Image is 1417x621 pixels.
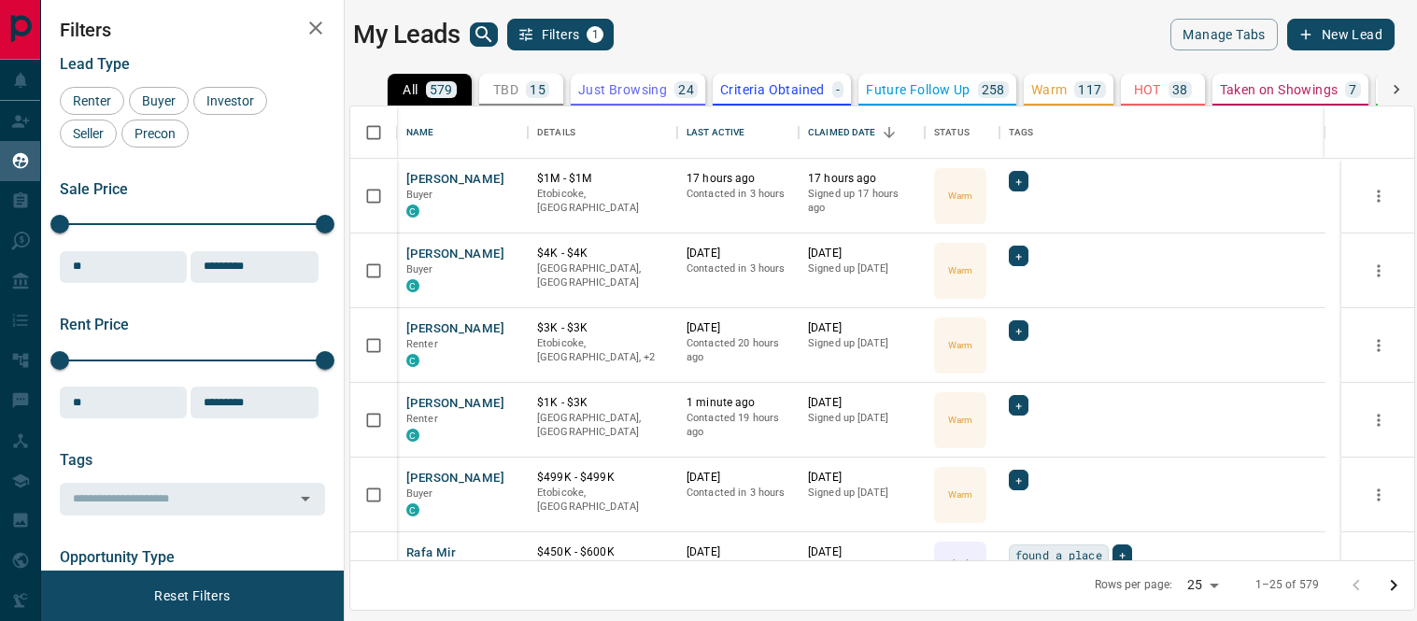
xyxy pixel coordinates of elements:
p: [DATE] [808,395,915,411]
p: Rows per page: [1095,577,1173,593]
div: Tags [999,106,1325,159]
p: Criteria Obtained [720,83,825,96]
p: [DATE] [687,320,789,336]
div: 25 [1180,572,1225,599]
p: Contacted in 3 hours [687,187,789,202]
div: + [1009,171,1028,191]
p: [DATE] [687,470,789,486]
div: Details [537,106,575,159]
p: Warm [948,263,972,277]
span: Rent Price [60,316,129,333]
span: Tags [60,451,92,469]
button: Open [292,486,319,512]
p: [GEOGRAPHIC_DATA], [GEOGRAPHIC_DATA] [537,411,668,440]
div: Renter [60,87,124,115]
span: Seller [66,126,110,141]
p: Signed up [DATE] [808,411,915,426]
h2: Filters [60,19,325,41]
button: more [1365,182,1393,210]
p: Warm [1031,83,1068,96]
p: Just Browsing [936,556,985,584]
button: [PERSON_NAME] [406,395,504,413]
p: $4K - $4K [537,246,668,261]
div: condos.ca [406,354,419,367]
div: Name [397,106,528,159]
p: [DATE] [808,320,915,336]
p: 17 hours ago [808,171,915,187]
span: Buyer [406,487,433,500]
button: [PERSON_NAME] [406,246,504,263]
p: 579 [430,83,453,96]
p: Contacted 19 hours ago [687,560,789,589]
div: Name [406,106,434,159]
p: $1M - $1M [537,171,668,187]
div: Buyer [129,87,189,115]
p: Etobicoke, [GEOGRAPHIC_DATA] [537,486,668,515]
p: Etobicoke, [GEOGRAPHIC_DATA] [537,560,668,589]
span: Renter [66,93,118,108]
p: Warm [948,189,972,203]
div: condos.ca [406,205,419,218]
p: [DATE] [687,544,789,560]
div: Precon [121,120,189,148]
button: more [1365,257,1393,285]
p: Etobicoke, [GEOGRAPHIC_DATA] [537,187,668,216]
p: TBD [493,83,518,96]
p: $499K - $499K [537,470,668,486]
p: 7 [1349,83,1356,96]
div: Status [934,106,970,159]
button: Manage Tabs [1170,19,1277,50]
div: + [1112,544,1132,565]
p: 1 minute ago [687,395,789,411]
span: + [1119,545,1126,564]
p: HOT [1134,83,1161,96]
p: Signed up [DATE] [808,336,915,351]
p: 1–25 of 579 [1255,577,1319,593]
button: more [1365,332,1393,360]
p: 38 [1172,83,1188,96]
p: Contacted in 3 hours [687,486,789,501]
div: Investor [193,87,267,115]
div: condos.ca [406,279,419,292]
p: Just Browsing [578,83,667,96]
div: + [1009,246,1028,266]
p: $1K - $3K [537,395,668,411]
span: Lead Type [60,55,130,73]
div: Claimed Date [808,106,876,159]
button: more [1365,556,1393,584]
p: [DATE] [808,470,915,486]
span: Renter [406,338,438,350]
button: [PERSON_NAME] [406,171,504,189]
p: All [403,83,418,96]
div: Seller [60,120,117,148]
button: Filters1 [507,19,615,50]
p: Contacted 19 hours ago [687,411,789,440]
div: + [1009,470,1028,490]
p: 117 [1078,83,1101,96]
span: Precon [128,126,182,141]
div: Details [528,106,677,159]
button: Reset Filters [142,580,242,612]
span: Renter [406,413,438,425]
p: 15 [530,83,546,96]
p: [DATE] [687,246,789,261]
span: + [1015,247,1022,265]
p: Warm [948,338,972,352]
p: $450K - $600K [537,544,668,560]
div: Tags [1009,106,1034,159]
p: Contacted in 3 hours [687,261,789,276]
div: Claimed Date [799,106,925,159]
p: Taken on Showings [1220,83,1339,96]
p: Signed up 17 hours ago [808,187,915,216]
button: New Lead [1287,19,1395,50]
h1: My Leads [353,20,461,49]
button: [PERSON_NAME] [406,470,504,487]
span: + [1015,396,1022,415]
span: Buyer [135,93,182,108]
p: [DATE] [808,246,915,261]
p: [GEOGRAPHIC_DATA], [GEOGRAPHIC_DATA] [537,261,668,290]
button: Sort [876,120,902,146]
button: [PERSON_NAME] [406,320,504,338]
span: + [1015,172,1022,191]
span: Buyer [406,189,433,201]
